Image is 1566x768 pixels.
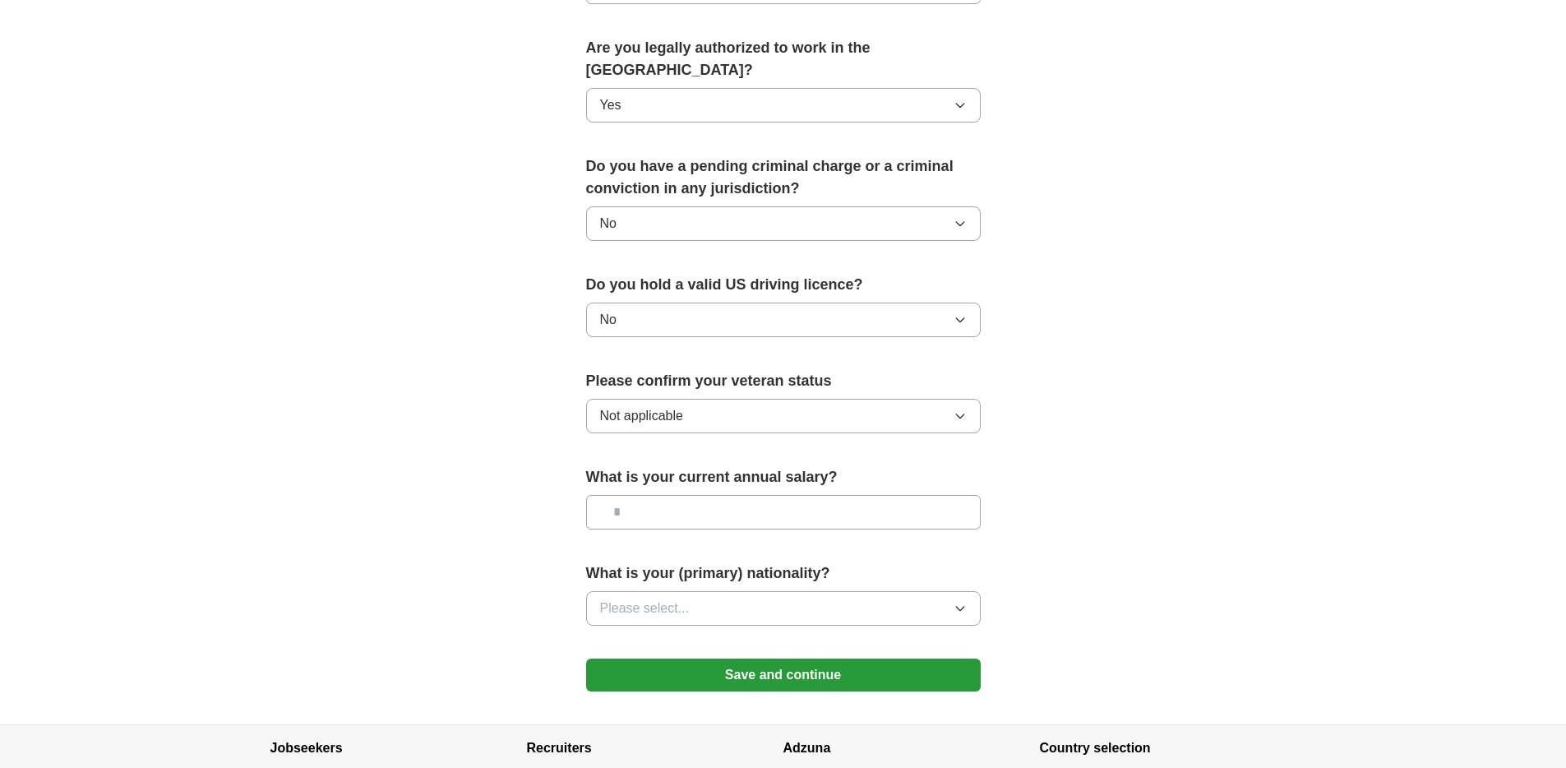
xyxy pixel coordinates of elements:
span: Not applicable [600,406,683,426]
span: Yes [600,95,621,115]
button: Save and continue [586,659,981,692]
label: Do you have a pending criminal charge or a criminal conviction in any jurisdiction? [586,155,981,200]
label: Please confirm your veteran status [586,370,981,392]
label: What is your (primary) nationality? [586,562,981,585]
button: Not applicable [586,399,981,433]
button: No [586,206,981,241]
span: Please select... [600,599,690,618]
label: What is your current annual salary? [586,466,981,488]
span: No [600,214,617,234]
label: Do you hold a valid US driving licence? [586,274,981,296]
span: No [600,310,617,330]
button: Please select... [586,591,981,626]
button: No [586,303,981,337]
label: Are you legally authorized to work in the [GEOGRAPHIC_DATA]? [586,37,981,81]
button: Yes [586,88,981,123]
